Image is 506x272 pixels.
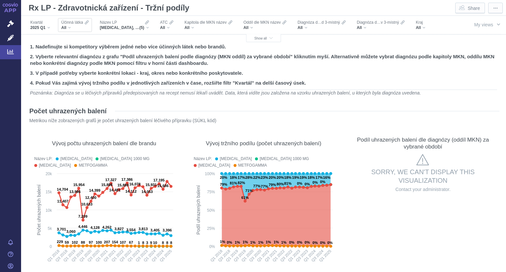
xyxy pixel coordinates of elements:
[120,240,126,244] text: 107
[292,176,299,179] text: 19%
[238,176,245,179] text: 17%
[260,155,309,162] div: [MEDICAL_DATA] 1000 MG
[207,208,215,213] text: 50%
[100,155,150,162] div: [MEDICAL_DATA] 1000 MG
[289,240,295,244] text: 0%
[297,181,302,185] text: 0%
[305,182,310,186] text: 0%
[96,240,102,244] text: 100
[122,177,133,181] text: 17,386
[146,241,148,245] text: 3
[34,162,71,169] button: GLUCOPHAGE XR
[220,176,227,179] text: 20%
[162,241,164,245] text: 8
[254,37,273,40] span: Show all
[238,162,267,169] div: METFOGAMMA
[163,228,172,232] text: 3,396
[45,208,52,213] text: 10k
[30,90,421,95] em: Poznámka: Diagnóza se u léčivých přípravků předepisovaných na recept nemusí lékaři uvádět. Data, ...
[274,240,279,244] text: 1%
[198,162,230,169] div: [MEDICAL_DATA]
[412,18,429,32] div: KrajAll
[79,162,107,169] div: METFOGAMMA
[316,125,328,137] div: Show as table
[67,230,76,233] text: 3,060
[277,182,284,186] text: 80%
[357,25,362,30] span: All
[57,187,69,191] text: 14,704
[126,189,137,193] text: 14,112
[181,18,236,32] div: Kapitola dle MKN názevAll
[157,184,169,188] text: 15,686
[327,241,333,245] text: 0%
[154,178,165,182] text: 17,195
[253,176,261,179] text: 22%
[57,199,69,203] text: 11,407
[207,226,215,231] text: 25%
[320,180,325,184] text: 0%
[241,196,249,200] text: 61%
[102,225,112,229] text: 4,262
[313,241,318,245] text: 0%
[395,187,450,192] span: Contact your administrator.
[277,176,284,179] text: 20%
[238,181,245,185] text: 82%
[81,240,85,244] text: 88
[170,241,172,245] text: 8
[100,25,139,30] span: [MEDICAL_DATA], [MEDICAL_DATA] 1000 MG, [MEDICAL_DATA], METFOGAMMA, METFOGAMMA 500
[57,240,63,244] text: 229
[350,136,496,150] div: Podíl uhrazených balení dle diagnózy (oddíl MKN) za vybrané období
[58,18,92,32] div: Účinná látkaAll
[81,202,93,206] text: 10,633
[455,3,485,13] button: Share dashboard
[190,155,337,169] div: Legend: Název LP
[284,176,292,179] text: 18%
[30,80,497,86] h2: 4. Pokud Vás zajímá vývoj tržního podílu v jednotlivých zařízeních v čase, rozšiřte filtr "Kvartá...
[146,183,157,187] text: 15,931
[416,20,423,25] span: Kraj
[85,196,97,200] text: 12,400
[157,125,169,137] div: Show as table
[461,125,472,137] div: Description
[416,25,421,30] span: All
[70,190,81,194] text: 13,996
[331,125,343,137] div: More actions
[39,162,71,169] div: [MEDICAL_DATA]
[205,172,215,176] text: 100%
[91,226,100,230] text: 4,128
[157,18,177,32] div: ATCAll
[57,227,66,231] text: 3,701
[253,184,261,188] text: 77%
[235,240,240,244] text: 1%
[115,227,124,231] text: 3,827
[266,240,271,244] text: 1%
[29,118,474,124] p: Metrikou níže zobrazených grafů je počet uhrazených balení léčivého přípravku (SÚKL kód)
[184,20,227,25] span: Kapitola dle MKN název
[184,25,189,30] span: All
[61,25,66,30] span: All
[220,155,252,162] div: [MEDICAL_DATA]
[194,155,212,162] div: Název LP:
[31,155,177,169] div: Legend: Název LP
[371,168,475,184] span: Sorry, we can't display this visualization
[52,140,156,147] div: Vývoj počtu uhrazených balení dle brandu
[29,107,107,115] h2: Počet uhrazených balení
[78,214,88,218] text: 7,209
[112,240,118,244] text: 154
[100,20,117,25] span: Název LP
[196,185,201,234] text: Podíl uhrazených balení
[230,181,237,185] text: 81%
[72,240,78,244] text: 102
[243,25,248,30] span: All
[60,155,92,162] div: [MEDICAL_DATA]
[160,25,165,30] span: All
[353,18,408,32] div: Diagnóza d…v 3-místnýAll
[245,189,253,193] text: 71%
[30,43,497,50] h2: 1. Nadefinujte si kompetitory výběrem jedné nebo více účinných látek nebo brandů.
[74,162,107,169] button: METFOGAMMA
[36,184,42,235] text: Počet uhrazených balení
[172,125,184,137] div: More actions
[27,18,53,32] div: Kvartál2025 Q1
[320,241,325,245] text: 0%
[139,25,144,30] span: (5)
